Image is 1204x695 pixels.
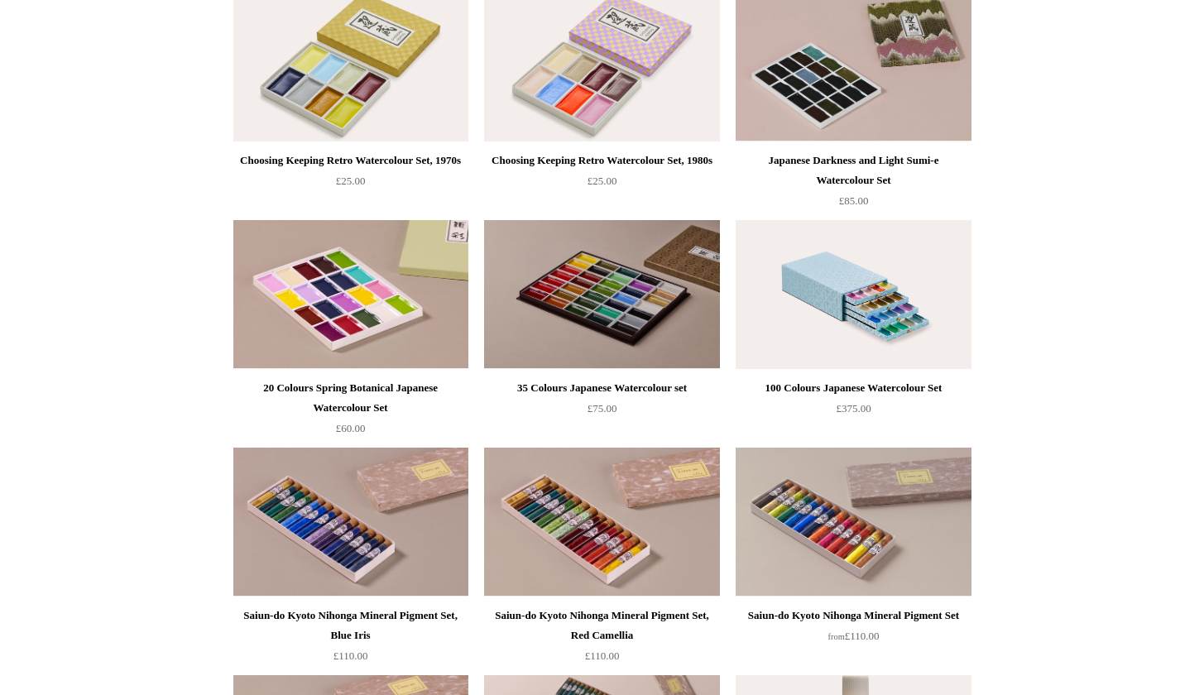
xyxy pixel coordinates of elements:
[836,402,871,415] span: £375.00
[736,448,971,597] a: Saiun-do Kyoto Nihonga Mineral Pigment Set Saiun-do Kyoto Nihonga Mineral Pigment Set
[585,649,620,662] span: £110.00
[484,378,719,446] a: 35 Colours Japanese Watercolour set £75.00
[484,448,719,597] a: Saiun-do Kyoto Nihonga Mineral Pigment Set, Red Camellia Saiun-do Kyoto Nihonga Mineral Pigment S...
[736,151,971,218] a: Japanese Darkness and Light Sumi-e Watercolour Set £85.00
[484,606,719,673] a: Saiun-do Kyoto Nihonga Mineral Pigment Set, Red Camellia £110.00
[740,151,967,190] div: Japanese Darkness and Light Sumi-e Watercolour Set
[233,220,468,369] img: 20 Colours Spring Botanical Japanese Watercolour Set
[736,378,971,446] a: 100 Colours Japanese Watercolour Set £375.00
[237,151,464,170] div: Choosing Keeping Retro Watercolour Set, 1970s
[237,606,464,645] div: Saiun-do Kyoto Nihonga Mineral Pigment Set, Blue Iris
[740,378,967,398] div: 100 Colours Japanese Watercolour Set
[484,151,719,218] a: Choosing Keeping Retro Watercolour Set, 1980s £25.00
[736,220,971,369] a: 100 Colours Japanese Watercolour Set 100 Colours Japanese Watercolour Set
[333,649,368,662] span: £110.00
[237,378,464,418] div: 20 Colours Spring Botanical Japanese Watercolour Set
[488,378,715,398] div: 35 Colours Japanese Watercolour set
[588,175,617,187] span: £25.00
[839,194,869,207] span: £85.00
[233,378,468,446] a: 20 Colours Spring Botanical Japanese Watercolour Set £60.00
[588,402,617,415] span: £75.00
[484,220,719,369] img: 35 Colours Japanese Watercolour set
[233,448,468,597] img: Saiun-do Kyoto Nihonga Mineral Pigment Set, Blue Iris
[233,151,468,218] a: Choosing Keeping Retro Watercolour Set, 1970s £25.00
[484,448,719,597] img: Saiun-do Kyoto Nihonga Mineral Pigment Set, Red Camellia
[233,448,468,597] a: Saiun-do Kyoto Nihonga Mineral Pigment Set, Blue Iris Saiun-do Kyoto Nihonga Mineral Pigment Set,...
[736,220,971,369] img: 100 Colours Japanese Watercolour Set
[736,448,971,597] img: Saiun-do Kyoto Nihonga Mineral Pigment Set
[233,220,468,369] a: 20 Colours Spring Botanical Japanese Watercolour Set 20 Colours Spring Botanical Japanese Waterco...
[488,606,715,645] div: Saiun-do Kyoto Nihonga Mineral Pigment Set, Red Camellia
[740,606,967,625] div: Saiun-do Kyoto Nihonga Mineral Pigment Set
[336,422,366,434] span: £60.00
[736,606,971,673] a: Saiun-do Kyoto Nihonga Mineral Pigment Set from£110.00
[336,175,366,187] span: £25.00
[233,606,468,673] a: Saiun-do Kyoto Nihonga Mineral Pigment Set, Blue Iris £110.00
[828,630,880,642] span: £110.00
[488,151,715,170] div: Choosing Keeping Retro Watercolour Set, 1980s
[484,220,719,369] a: 35 Colours Japanese Watercolour set 35 Colours Japanese Watercolour set
[828,632,845,641] span: from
